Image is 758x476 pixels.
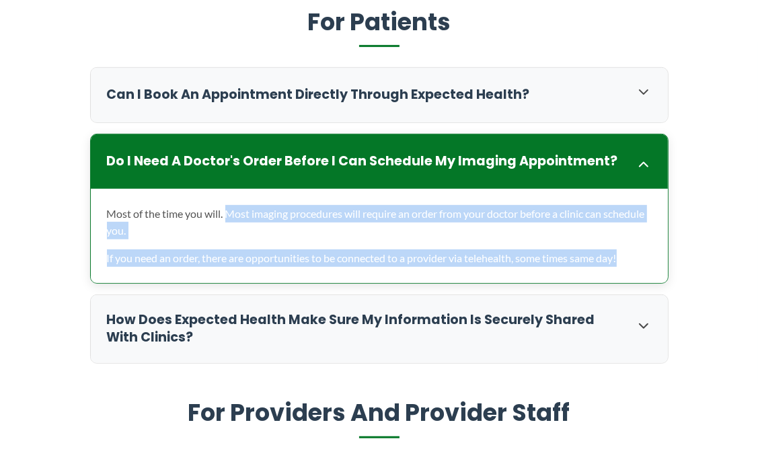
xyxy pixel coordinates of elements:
[91,134,668,189] div: Do I need a doctor's order before I can schedule my imaging appointment?
[107,205,652,239] p: Most of the time you will. Most imaging procedures will require an order from your doctor before ...
[90,7,669,48] h2: For Patients
[107,311,622,348] h3: How does Expected Health make sure my information is securely shared with clinics?
[107,153,622,171] h3: Do I need a doctor's order before I can schedule my imaging appointment?
[91,295,668,364] div: How does Expected Health make sure my information is securely shared with clinics?
[107,249,652,267] p: If you need an order, there are opportunities to be connected to a provider via telehealth, some ...
[107,86,622,104] h3: Can I book an appointment directly through Expected Health?
[91,68,668,122] div: Can I book an appointment directly through Expected Health?
[90,397,669,438] h2: For Providers And Provider Staff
